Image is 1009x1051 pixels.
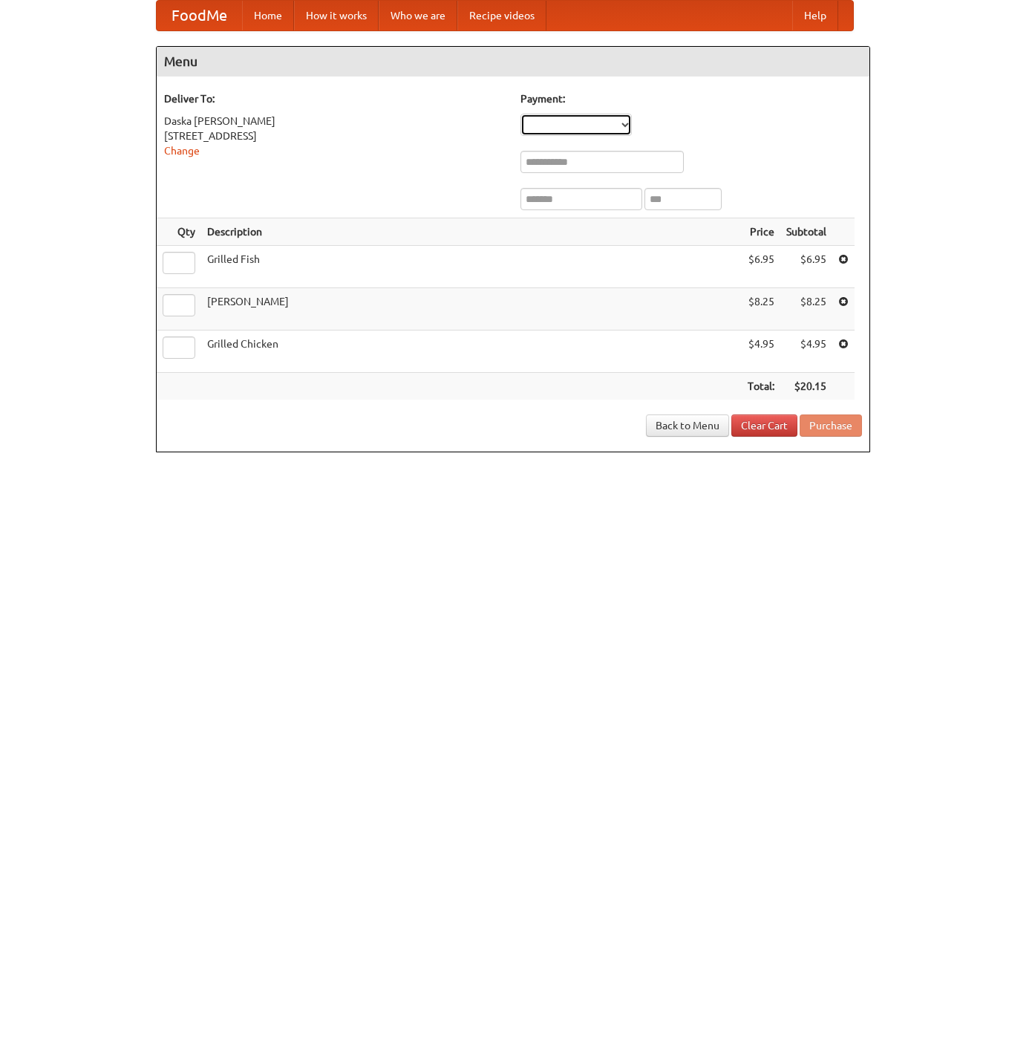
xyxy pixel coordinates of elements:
td: $4.95 [742,331,780,373]
div: Daska [PERSON_NAME] [164,114,506,128]
th: Total: [742,373,780,400]
th: Qty [157,218,201,246]
h5: Deliver To: [164,91,506,106]
td: $8.25 [742,288,780,331]
a: Home [242,1,294,30]
div: [STREET_ADDRESS] [164,128,506,143]
a: Recipe videos [457,1,546,30]
a: Back to Menu [646,414,729,437]
th: Price [742,218,780,246]
td: $6.95 [780,246,832,288]
th: Subtotal [780,218,832,246]
a: Clear Cart [731,414,797,437]
button: Purchase [800,414,862,437]
td: Grilled Chicken [201,331,742,373]
td: Grilled Fish [201,246,742,288]
a: FoodMe [157,1,242,30]
td: $6.95 [742,246,780,288]
a: Who we are [379,1,457,30]
th: $20.15 [780,373,832,400]
th: Description [201,218,742,246]
td: [PERSON_NAME] [201,288,742,331]
a: Change [164,145,200,157]
h4: Menu [157,47,869,77]
a: Help [792,1,838,30]
h5: Payment: [520,91,862,106]
a: How it works [294,1,379,30]
td: $8.25 [780,288,832,331]
td: $4.95 [780,331,832,373]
